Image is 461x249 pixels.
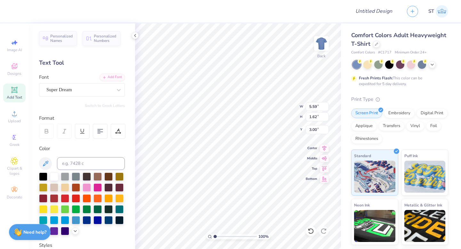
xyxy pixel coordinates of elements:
[7,47,22,52] span: Image AI
[306,146,317,150] span: Center
[39,59,125,67] div: Text Tool
[7,195,22,200] span: Decorate
[436,5,448,18] img: Shreya Tewari
[354,210,395,242] img: Neon Ink
[57,157,125,170] input: e.g. 7428 c
[354,161,395,193] img: Standard
[306,166,317,171] span: Top
[428,5,448,18] a: ST
[351,96,448,103] div: Print Type
[426,121,441,131] div: Foil
[85,103,125,108] button: Switch to Greek Letters
[100,74,125,81] div: Add Font
[39,145,125,152] div: Color
[351,31,446,48] span: Comfort Colors Adult Heavyweight T-Shirt
[50,34,73,43] span: Personalized Names
[351,134,382,144] div: Rhinestones
[23,229,46,235] strong: Need help?
[94,34,117,43] span: Personalized Numbers
[39,242,125,249] div: Styles
[8,118,21,124] span: Upload
[359,75,438,87] div: This color can be expedited for 5 day delivery.
[406,121,424,131] div: Vinyl
[417,108,448,118] div: Digital Print
[3,166,26,176] span: Clipart & logos
[404,152,418,159] span: Puff Ink
[354,152,371,159] span: Standard
[384,108,415,118] div: Embroidery
[258,234,269,239] span: 100 %
[395,50,427,55] span: Minimum Order: 24 +
[39,115,125,122] div: Format
[10,142,20,147] span: Greek
[404,210,446,242] img: Metallic & Glitter Ink
[317,53,326,59] div: Back
[39,74,49,81] label: Font
[378,50,392,55] span: # C1717
[354,202,370,208] span: Neon Ink
[306,177,317,181] span: Bottom
[7,95,22,100] span: Add Text
[306,156,317,161] span: Middle
[351,121,377,131] div: Applique
[359,76,393,81] strong: Fresh Prints Flash:
[7,71,21,76] span: Designs
[351,108,382,118] div: Screen Print
[404,161,446,193] img: Puff Ink
[350,5,397,18] input: Untitled Design
[404,202,442,208] span: Metallic & Glitter Ink
[379,121,404,131] div: Transfers
[315,37,328,50] img: Back
[351,50,375,55] span: Comfort Colors
[428,8,434,15] span: ST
